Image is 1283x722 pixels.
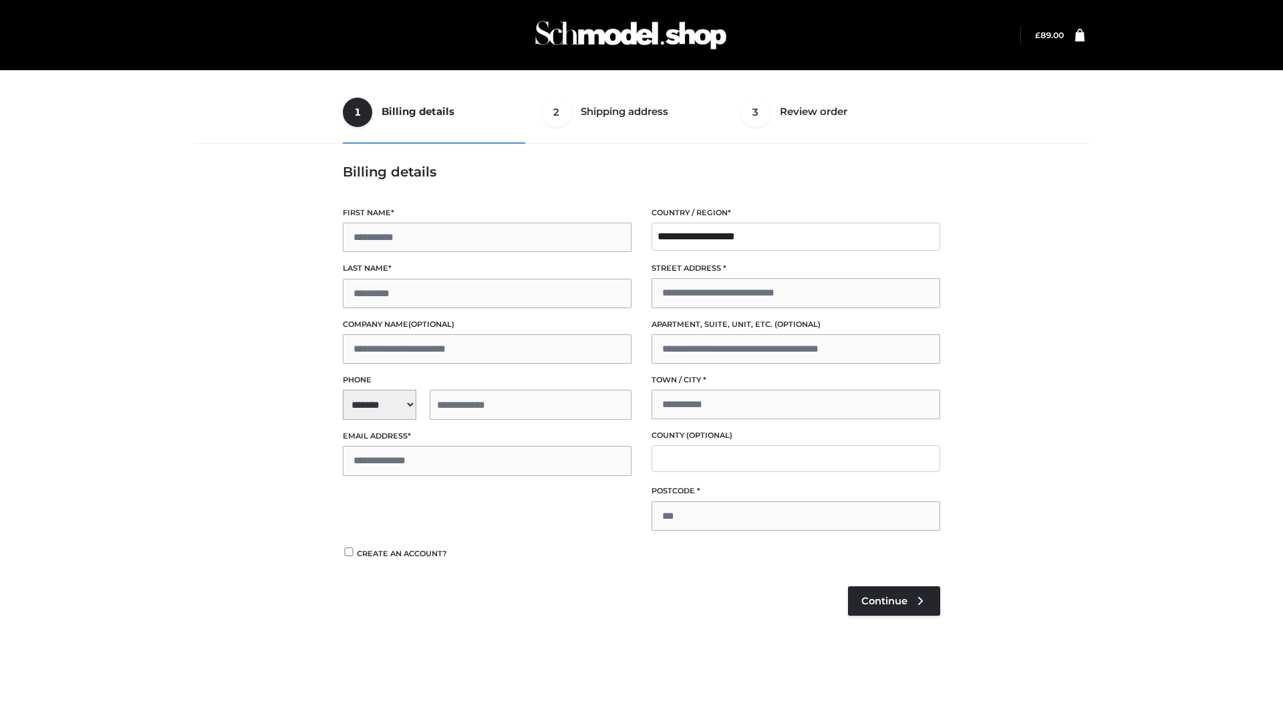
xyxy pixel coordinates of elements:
[343,430,631,443] label: Email address
[652,374,940,386] label: Town / City
[1035,30,1064,40] bdi: 89.00
[343,262,631,275] label: Last name
[652,485,940,497] label: Postcode
[343,164,940,180] h3: Billing details
[343,207,631,219] label: First name
[1035,30,1040,40] span: £
[652,429,940,442] label: County
[861,595,907,607] span: Continue
[652,262,940,275] label: Street address
[408,320,454,329] span: (optional)
[343,318,631,331] label: Company name
[343,374,631,386] label: Phone
[531,9,731,62] img: Schmodel Admin 964
[774,320,821,329] span: (optional)
[686,431,732,440] span: (optional)
[848,586,940,616] a: Continue
[652,207,940,219] label: Country / Region
[357,549,447,558] span: Create an account?
[1035,30,1064,40] a: £89.00
[652,318,940,331] label: Apartment, suite, unit, etc.
[343,548,355,556] input: Create an account?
